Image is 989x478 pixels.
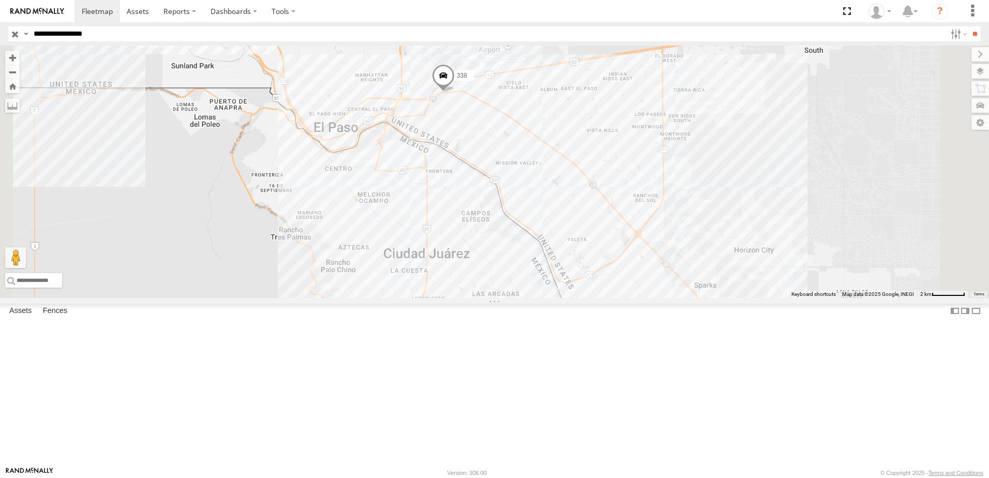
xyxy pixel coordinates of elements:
[22,26,30,41] label: Search Query
[457,72,467,79] span: 338
[5,65,20,79] button: Zoom out
[5,247,26,268] button: Drag Pegman onto the map to open Street View
[842,291,914,297] span: Map data ©2025 Google, INEGI
[928,470,983,476] a: Terms and Conditions
[917,291,968,298] button: Map Scale: 2 km per 61 pixels
[10,8,64,15] img: rand-logo.svg
[950,304,960,319] label: Dock Summary Table to the Left
[5,79,20,93] button: Zoom Home
[971,115,989,130] label: Map Settings
[932,3,948,20] i: ?
[4,304,37,318] label: Assets
[960,304,970,319] label: Dock Summary Table to the Right
[5,51,20,65] button: Zoom in
[973,292,984,296] a: Terms (opens in new tab)
[880,470,983,476] div: © Copyright 2025 -
[920,291,932,297] span: 2 km
[791,291,836,298] button: Keyboard shortcuts
[38,304,72,318] label: Fences
[6,468,53,478] a: Visit our Website
[947,26,969,41] label: Search Filter Options
[865,4,895,19] div: omar hernandez
[971,304,981,319] label: Hide Summary Table
[5,98,20,113] label: Measure
[447,470,487,476] div: Version: 306.00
